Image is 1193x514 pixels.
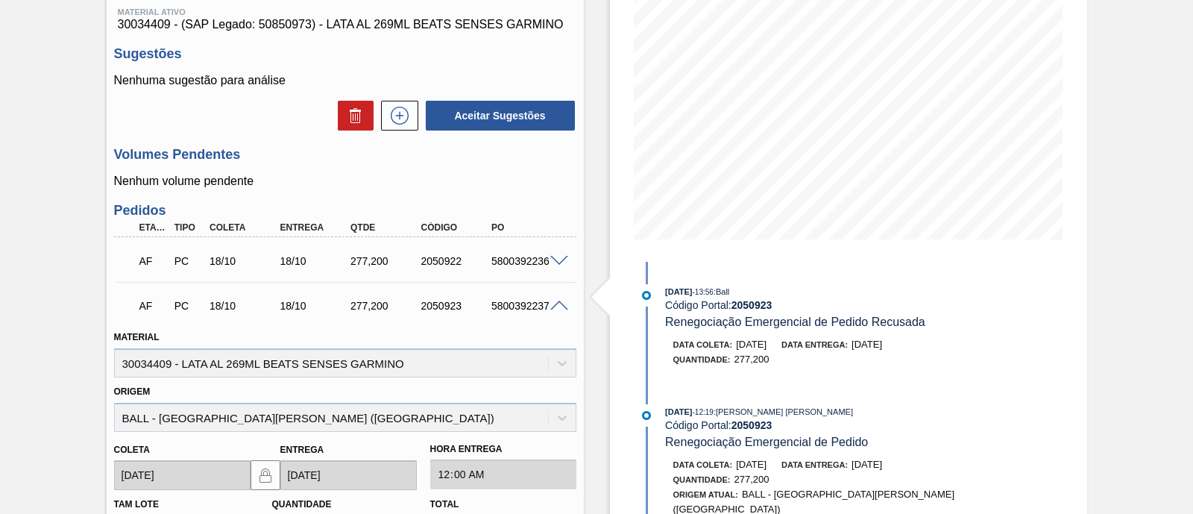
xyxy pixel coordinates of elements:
img: atual [642,411,651,420]
div: Excluir Sugestões [330,101,374,131]
div: 2050922 [418,255,495,267]
span: [DATE] [852,459,882,470]
button: locked [251,460,280,490]
span: - 12:19 [693,408,714,416]
input: dd/mm/yyyy [114,460,251,490]
span: 277,200 [734,474,769,485]
div: 18/10/2025 [277,255,354,267]
span: : [PERSON_NAME] [PERSON_NAME] [714,407,853,416]
p: AF [139,300,168,312]
h3: Volumes Pendentes [114,147,576,163]
label: Hora Entrega [430,439,576,460]
strong: 2050923 [731,299,772,311]
div: 2050923 [418,300,495,312]
h3: Pedidos [114,203,576,219]
span: Quantidade : [673,355,731,364]
div: Entrega [277,222,354,233]
span: Quantidade : [673,475,731,484]
label: Coleta [114,445,150,455]
label: Quantidade [272,499,332,510]
h3: Sugestões [114,46,576,62]
div: Coleta [206,222,283,233]
span: Data entrega: [781,340,848,349]
div: PO [488,222,565,233]
div: Código [418,222,495,233]
div: Código Portal: [665,299,1019,311]
span: Renegociação Emergencial de Pedido Recusada [665,316,925,328]
span: [DATE] [665,407,692,416]
label: Total [430,499,459,510]
span: Data coleta: [673,340,733,349]
label: Origem [114,386,151,397]
label: Material [114,332,160,342]
span: Renegociação Emergencial de Pedido [665,436,868,448]
img: locked [256,466,274,484]
div: 18/10/2025 [206,255,283,267]
label: Entrega [280,445,324,455]
span: 30034409 - (SAP Legado: 50850973) - LATA AL 269ML BEATS SENSES GARMINO [118,18,573,31]
span: Origem Atual: [673,490,738,499]
span: [DATE] [852,339,882,350]
div: Aceitar Sugestões [418,99,576,132]
p: AF [139,255,168,267]
span: 277,200 [734,354,769,365]
img: atual [642,291,651,300]
div: Aguardando Faturamento [136,245,171,278]
span: Data entrega: [781,460,848,469]
div: Nova sugestão [374,101,418,131]
div: Código Portal: [665,419,1019,431]
p: Nenhuma sugestão para análise [114,74,576,87]
div: Pedido de Compra [171,300,207,312]
div: 18/10/2025 [277,300,354,312]
div: Qtde [347,222,424,233]
span: [DATE] [665,287,692,296]
span: [DATE] [736,459,767,470]
div: 5800392236 [488,255,565,267]
span: : Ball [714,287,729,296]
div: Aguardando Faturamento [136,289,171,322]
div: Tipo [171,222,207,233]
span: - 13:56 [693,288,714,296]
span: Data coleta: [673,460,733,469]
span: Material ativo [118,7,573,16]
div: Pedido de Compra [171,255,207,267]
input: dd/mm/yyyy [280,460,417,490]
p: Nenhum volume pendente [114,175,576,188]
strong: 2050923 [731,419,772,431]
div: Etapa [136,222,171,233]
div: 277,200 [347,300,424,312]
span: [DATE] [736,339,767,350]
button: Aceitar Sugestões [426,101,575,131]
label: Tam lote [114,499,159,510]
div: 5800392237 [488,300,565,312]
div: 277,200 [347,255,424,267]
div: 18/10/2025 [206,300,283,312]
